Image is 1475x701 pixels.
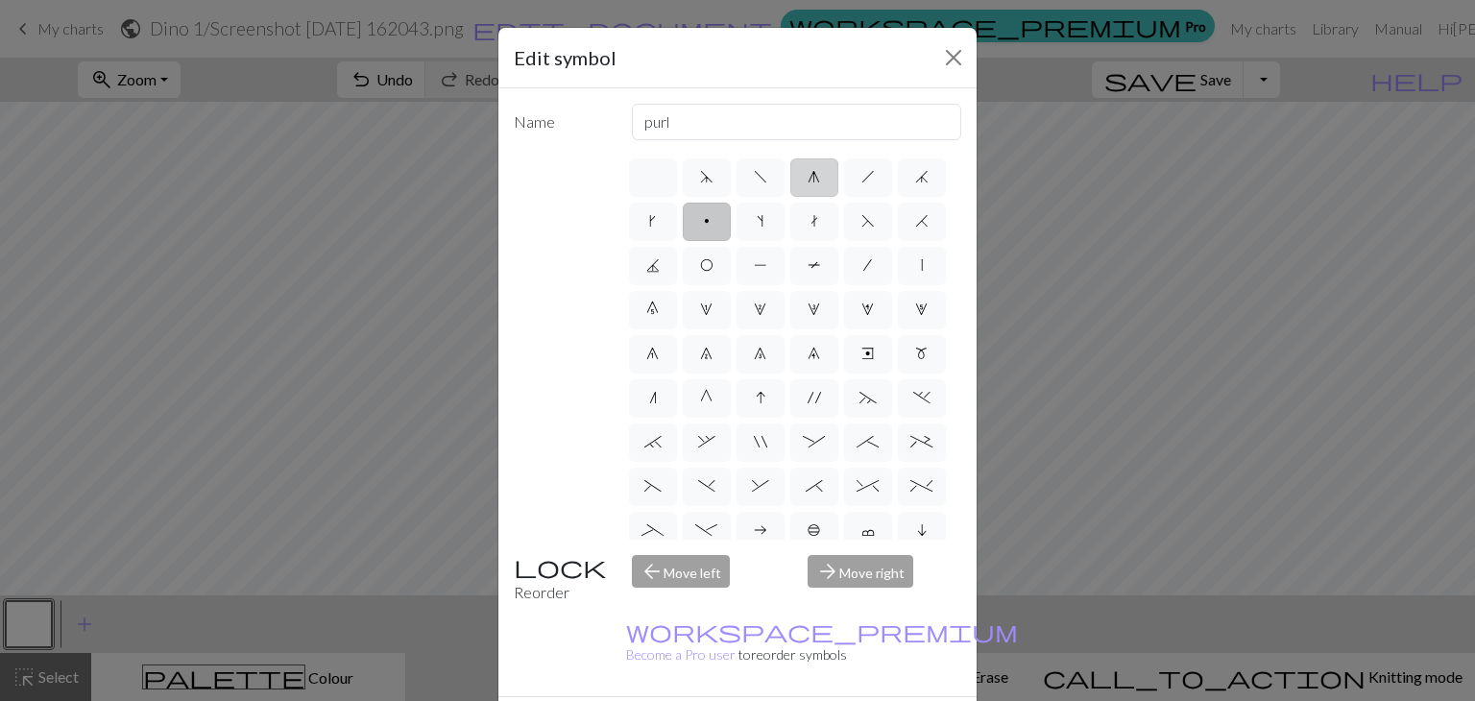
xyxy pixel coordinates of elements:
span: j [915,169,929,184]
span: ` [644,434,662,449]
span: 5 [915,302,928,317]
span: " [754,434,767,449]
span: : [803,434,825,449]
span: d [700,169,713,184]
span: + [910,434,932,449]
span: c [861,522,875,538]
span: k [649,213,656,229]
span: 3 [808,302,820,317]
span: G [700,390,713,405]
span: T [808,257,821,273]
span: m [915,346,928,361]
small: to reorder symbols [626,623,1018,663]
a: Become a Pro user [626,623,1018,663]
span: , [698,434,715,449]
span: t [810,213,818,229]
span: i [917,522,927,538]
span: ^ [857,478,879,494]
span: I [756,390,765,405]
span: 6 [646,346,659,361]
span: ) [698,478,715,494]
span: 0 [646,302,659,317]
span: ~ [859,390,877,405]
span: b [808,522,821,538]
span: s [757,213,763,229]
span: 2 [754,302,766,317]
span: a [754,522,767,538]
span: O [700,257,713,273]
span: & [752,478,769,494]
button: Close [938,42,969,73]
span: J [646,257,660,273]
div: Reorder [502,555,620,604]
span: % [910,478,932,494]
span: 7 [700,346,713,361]
span: . [913,390,931,405]
span: 8 [754,346,766,361]
span: g [808,169,820,184]
span: p [704,213,710,229]
span: _ [641,522,664,538]
span: - [695,522,717,538]
span: workspace_premium [626,617,1018,644]
span: P [754,257,767,273]
span: ' [808,390,821,405]
span: f [754,169,767,184]
span: h [861,169,875,184]
span: H [915,213,929,229]
label: Name [502,104,620,140]
span: n [649,390,657,405]
span: ( [644,478,662,494]
span: / [863,257,872,273]
h5: Edit symbol [514,43,617,72]
span: e [861,346,874,361]
span: | [921,257,923,273]
span: ; [857,434,879,449]
span: 1 [700,302,713,317]
span: 4 [861,302,874,317]
span: F [861,213,875,229]
span: 9 [808,346,820,361]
